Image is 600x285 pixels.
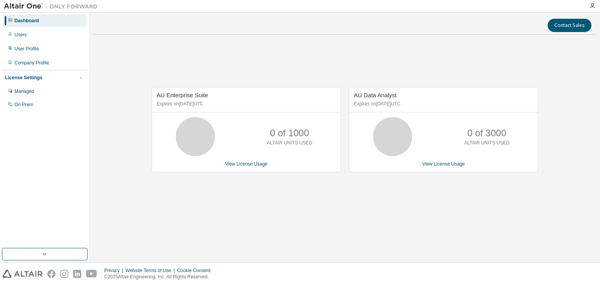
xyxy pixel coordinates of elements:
[14,60,49,66] div: Company Profile
[354,92,396,98] span: AU Data Analyst
[177,267,215,274] div: Cookie Consent
[157,92,208,98] span: AU Enterprise Suite
[467,126,506,140] p: 0 of 3000
[47,270,55,278] img: facebook.svg
[270,126,309,140] p: 0 of 1000
[104,267,125,274] div: Privacy
[14,46,39,52] div: User Profile
[2,270,43,278] img: altair_logo.svg
[422,161,465,167] a: View License Usage
[548,19,591,32] button: Contact Sales
[86,270,97,278] img: youtube.svg
[104,274,215,280] p: © 2025 Altair Engineering, Inc. All Rights Reserved.
[14,18,39,24] div: Dashboard
[4,2,102,10] img: Altair One
[60,270,68,278] img: instagram.svg
[14,102,33,108] div: On Prem
[464,140,509,146] p: ALTAIR UNITS USED
[14,88,34,94] div: Managed
[354,101,531,107] p: Expires on [DATE] UTC
[225,161,268,167] a: View License Usage
[14,32,27,38] div: Users
[73,270,81,278] img: linkedin.svg
[157,101,334,107] p: Expires on [DATE] UTC
[125,267,177,274] div: Website Terms of Use
[267,140,312,146] p: ALTAIR UNITS USED
[5,75,42,81] div: License Settings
